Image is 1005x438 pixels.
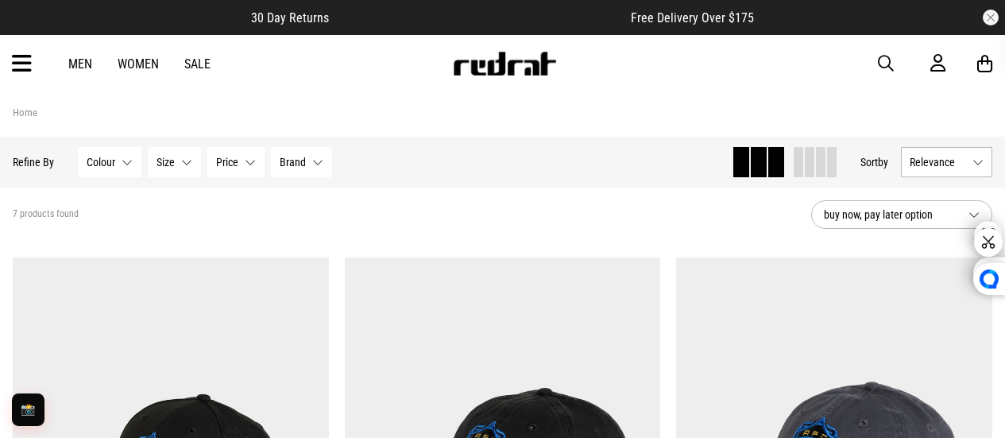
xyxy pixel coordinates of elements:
button: buy now, pay later option [811,200,992,229]
a: Women [118,56,159,72]
span: 7 products found [13,208,79,221]
span: Free Delivery Over $175 [631,10,754,25]
button: Price [207,147,265,177]
img: Redrat logo [452,52,557,76]
span: Colour [87,156,115,169]
iframe: Customer reviews powered by Trustpilot [361,10,599,25]
span: Price [216,156,238,169]
button: Sortby [860,153,888,172]
button: Size [148,147,201,177]
button: 📸 [12,393,44,426]
button: Brand [271,147,332,177]
a: Sale [184,56,211,72]
button: Colour [78,147,141,177]
a: Home [13,107,37,118]
span: Relevance [910,156,966,169]
span: Brand [280,156,306,169]
span: 30 Day Returns [251,10,329,25]
p: Refine By [13,156,54,169]
button: Relevance [901,147,992,177]
span: Size [157,156,175,169]
a: Men [68,56,92,72]
span: buy now, pay later option [824,205,956,224]
span: by [878,156,888,169]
